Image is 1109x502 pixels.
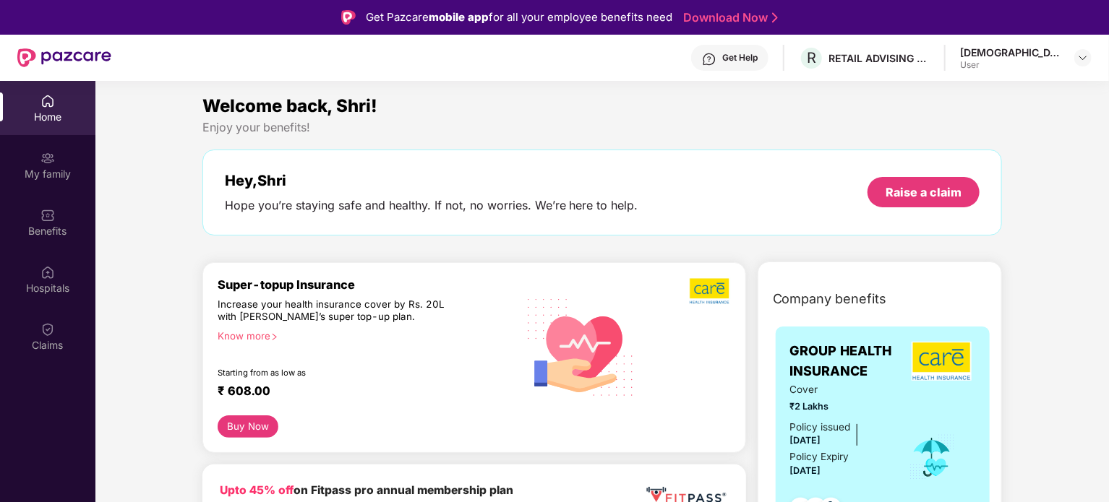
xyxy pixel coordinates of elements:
span: Company benefits [773,289,887,309]
img: Stroke [772,10,778,25]
img: svg+xml;base64,PHN2ZyBpZD0iSG9zcGl0YWxzIiB4bWxucz0iaHR0cDovL3d3dy53My5vcmcvMjAwMC9zdmciIHdpZHRoPS... [40,265,55,280]
img: icon [909,433,956,481]
span: R [807,49,816,66]
span: [DATE] [790,465,821,476]
b: on Fitpass pro annual membership plan [220,483,513,497]
div: Super-topup Insurance [218,277,517,292]
div: Policy issued [790,420,851,435]
div: RETAIL ADVISING SERVICES LLP [828,51,930,65]
img: svg+xml;base64,PHN2ZyBpZD0iQ2xhaW0iIHhtbG5zPSJodHRwOi8vd3d3LnczLm9yZy8yMDAwL3N2ZyIgd2lkdGg9IjIwIi... [40,322,55,337]
div: [DEMOGRAPHIC_DATA] [960,46,1061,59]
span: ₹2 Lakhs [790,399,889,414]
div: Enjoy your benefits! [202,120,1003,135]
span: Cover [790,382,889,397]
div: Increase your health insurance cover by Rs. 20L with [PERSON_NAME]’s super top-up plan. [218,298,455,324]
span: Welcome back, Shri! [202,95,377,116]
div: Raise a claim [886,184,962,200]
img: svg+xml;base64,PHN2ZyB3aWR0aD0iMjAiIGhlaWdodD0iMjAiIHZpZXdCb3g9IjAgMCAyMCAyMCIgZmlsbD0ibm9uZSIgeG... [40,151,55,165]
b: Upto 45% off [220,483,294,497]
img: Logo [341,10,356,25]
span: [DATE] [790,435,821,446]
img: New Pazcare Logo [17,48,111,67]
img: svg+xml;base64,PHN2ZyBpZD0iQmVuZWZpdHMiIHhtbG5zPSJodHRwOi8vd3d3LnczLm9yZy8yMDAwL3N2ZyIgd2lkdGg9Ij... [40,208,55,222]
div: Policy Expiry [790,449,849,464]
img: svg+xml;base64,PHN2ZyBpZD0iSGVscC0zMngzMiIgeG1sbnM9Imh0dHA6Ly93d3cudzMub3JnLzIwMDAvc3ZnIiB3aWR0aD... [702,52,716,66]
div: Get Help [722,52,758,64]
strong: mobile app [429,10,489,24]
div: Hey, Shri [225,172,638,189]
span: right [270,333,278,341]
button: Buy Now [218,415,279,438]
img: b5dec4f62d2307b9de63beb79f102df3.png [690,277,731,305]
img: svg+xml;base64,PHN2ZyBpZD0iRHJvcGRvd24tMzJ4MzIiIHhtbG5zPSJodHRwOi8vd3d3LnczLm9yZy8yMDAwL3N2ZyIgd2... [1077,52,1089,64]
img: insurerLogo [912,342,972,381]
img: svg+xml;base64,PHN2ZyB4bWxucz0iaHR0cDovL3d3dy53My5vcmcvMjAwMC9zdmciIHhtbG5zOnhsaW5rPSJodHRwOi8vd3... [517,281,646,412]
div: Get Pazcare for all your employee benefits need [366,9,672,26]
div: Starting from as low as [218,368,455,378]
a: Download Now [683,10,774,25]
span: GROUP HEALTH INSURANCE [790,341,909,382]
div: Hope you’re staying safe and healthy. If not, no worries. We’re here to help. [225,198,638,213]
div: Know more [218,330,508,340]
div: ₹ 608.00 [218,384,502,401]
div: User [960,59,1061,71]
img: svg+xml;base64,PHN2ZyBpZD0iSG9tZSIgeG1sbnM9Imh0dHA6Ly93d3cudzMub3JnLzIwMDAvc3ZnIiB3aWR0aD0iMjAiIG... [40,94,55,108]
